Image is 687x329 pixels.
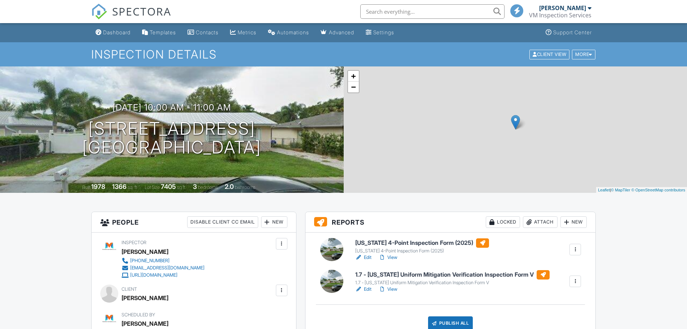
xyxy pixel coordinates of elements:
h6: [US_STATE] 4-Point Inspection Form (2025) [355,238,489,248]
a: Settings [363,26,397,39]
a: Support Center [543,26,595,39]
a: View [379,286,397,293]
div: Advanced [329,29,354,35]
div: 1366 [112,183,127,190]
img: The Best Home Inspection Software - Spectora [91,4,107,20]
div: [US_STATE] 4-Point Inspection Form (2025) [355,248,489,254]
div: Templates [150,29,176,35]
div: Client View [529,49,569,59]
a: SPECTORA [91,10,171,25]
div: [PERSON_NAME] [539,4,586,12]
a: [EMAIL_ADDRESS][DOMAIN_NAME] [122,264,204,272]
a: Templates [139,26,179,39]
span: SPECTORA [112,4,171,19]
span: Built [82,185,90,190]
a: Contacts [185,26,221,39]
div: [PERSON_NAME] [122,318,168,329]
a: © MapTiler [611,188,630,192]
a: Advanced [318,26,357,39]
h1: [STREET_ADDRESS] [GEOGRAPHIC_DATA] [82,119,261,157]
span: sq. ft. [128,185,138,190]
div: 3 [193,183,197,190]
a: Edit [355,254,371,261]
a: Edit [355,286,371,293]
a: View [379,254,397,261]
div: [URL][DOMAIN_NAME] [130,272,177,278]
span: bathrooms [235,185,255,190]
span: Inspector [122,240,146,245]
h3: [DATE] 10:00 am - 11:00 am [113,103,231,112]
div: 1978 [91,183,105,190]
div: Disable Client CC Email [187,216,258,228]
div: [PERSON_NAME] [122,293,168,303]
a: Client View [529,51,571,57]
div: Locked [486,216,520,228]
div: More [572,49,595,59]
div: New [261,216,287,228]
span: Client [122,286,137,292]
a: [PHONE_NUMBER] [122,257,204,264]
div: Settings [373,29,394,35]
div: New [560,216,587,228]
h3: People [92,212,296,233]
div: 7405 [161,183,176,190]
div: [PHONE_NUMBER] [130,258,169,264]
a: Zoom in [348,71,359,82]
div: Metrics [238,29,256,35]
div: 1.7 - [US_STATE] Uniform Mitigation Verification Inspection Form V [355,280,550,286]
div: Dashboard [103,29,131,35]
input: Search everything... [360,4,505,19]
a: Zoom out [348,82,359,92]
a: Automations (Basic) [265,26,312,39]
div: Attach [523,216,558,228]
a: [US_STATE] 4-Point Inspection Form (2025) [US_STATE] 4-Point Inspection Form (2025) [355,238,489,254]
span: sq.ft. [177,185,186,190]
a: 1.7 - [US_STATE] Uniform Mitigation Verification Inspection Form V 1.7 - [US_STATE] Uniform Mitig... [355,270,550,286]
div: Automations [277,29,309,35]
h3: Reports [305,212,596,233]
a: [URL][DOMAIN_NAME] [122,272,204,279]
span: Scheduled By [122,312,155,317]
div: Contacts [196,29,219,35]
h6: 1.7 - [US_STATE] Uniform Mitigation Verification Inspection Form V [355,270,550,280]
div: 2.0 [225,183,234,190]
div: [PERSON_NAME] [122,246,168,257]
a: Dashboard [93,26,133,39]
div: Support Center [553,29,592,35]
a: Metrics [227,26,259,39]
a: © OpenStreetMap contributors [631,188,685,192]
a: Leaflet [598,188,610,192]
h1: Inspection Details [91,48,596,61]
div: [EMAIL_ADDRESS][DOMAIN_NAME] [130,265,204,271]
div: VM Inspection Services [529,12,591,19]
span: Lot Size [145,185,160,190]
span: bedrooms [198,185,218,190]
div: | [596,187,687,193]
